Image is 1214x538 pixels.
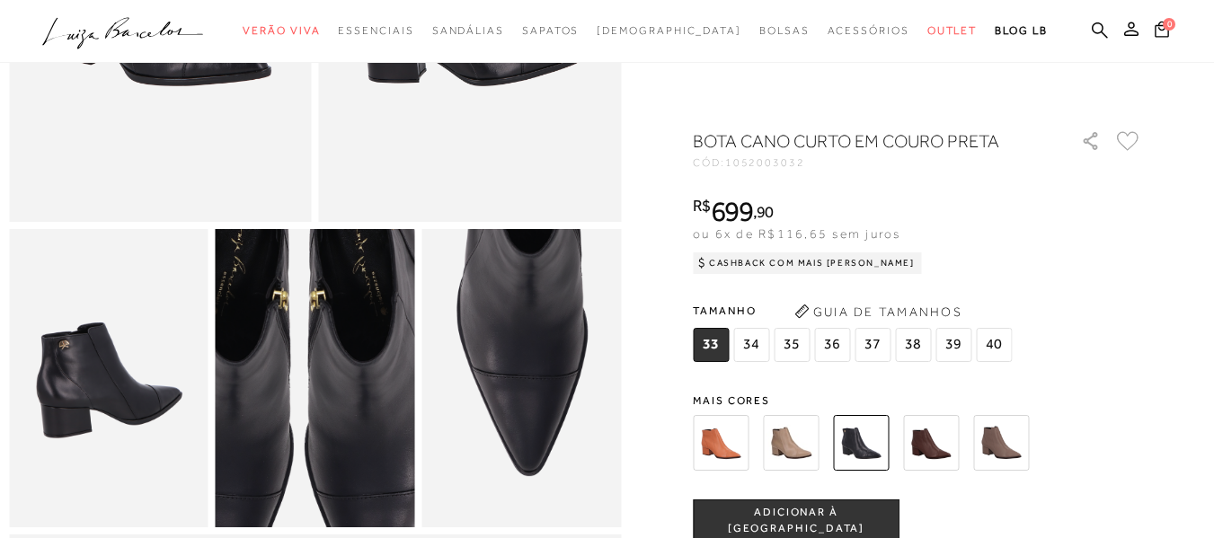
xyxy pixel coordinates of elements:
img: ANKLE BOOT CARAMELO [693,415,749,471]
img: BOTA DE CANO CURTO EM COURO CAFÉ E SALTO BAIXO [903,415,959,471]
span: ou 6x de R$116,65 sem juros [693,226,900,241]
span: 36 [814,328,850,362]
span: Sapatos [522,24,579,37]
span: 0 [1163,18,1175,31]
span: Bolsas [759,24,810,37]
span: Essenciais [338,24,413,37]
span: BLOG LB [995,24,1047,37]
span: [DEMOGRAPHIC_DATA] [597,24,741,37]
span: Outlet [927,24,978,37]
button: Guia de Tamanhos [788,297,968,326]
span: 37 [855,328,891,362]
img: ANKLE BOOT TITÂNIO [763,415,819,471]
img: BOTA CANO CURTO EM COURO PRETA [833,415,889,471]
i: , [753,204,774,220]
img: BOTA DE CANO CURTO EM COURO CINZA DUMBO E SALTO BAIXO [973,415,1029,471]
span: Mais cores [693,395,1142,406]
span: 699 [711,195,753,227]
button: 0 [1149,20,1174,44]
span: 90 [757,202,774,221]
i: R$ [693,198,711,214]
a: BLOG LB [995,14,1047,48]
a: categoryNavScreenReaderText [338,14,413,48]
span: 38 [895,328,931,362]
a: categoryNavScreenReaderText [759,14,810,48]
div: CÓD: [693,157,1052,168]
a: categoryNavScreenReaderText [243,14,320,48]
img: image [9,229,208,528]
a: categoryNavScreenReaderText [432,14,504,48]
span: Verão Viva [243,24,320,37]
span: ADICIONAR À [GEOGRAPHIC_DATA] [694,505,899,536]
span: Sandálias [432,24,504,37]
span: Tamanho [693,297,1016,324]
span: 1052003032 [725,156,805,169]
img: image [421,229,621,528]
span: 40 [976,328,1012,362]
a: categoryNavScreenReaderText [522,14,579,48]
a: categoryNavScreenReaderText [828,14,909,48]
h1: BOTA CANO CURTO EM COURO PRETA [693,128,1030,154]
span: 39 [935,328,971,362]
span: 35 [774,328,810,362]
span: 34 [733,328,769,362]
a: noSubCategoriesText [597,14,741,48]
span: 33 [693,328,729,362]
div: Cashback com Mais [PERSON_NAME] [693,252,922,274]
span: Acessórios [828,24,909,37]
a: categoryNavScreenReaderText [927,14,978,48]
